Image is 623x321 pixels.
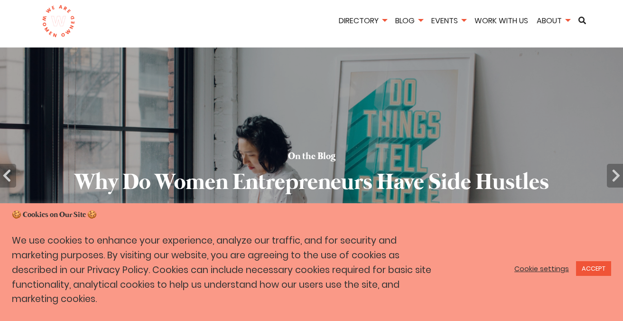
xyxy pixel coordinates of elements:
[12,210,611,220] h5: 🍪 Cookies on Our Site 🍪
[471,15,531,26] a: Work With Us
[392,15,426,26] a: Blog
[335,15,390,26] a: Directory
[42,5,75,38] img: logo
[392,15,426,28] li: Blog
[12,234,431,307] p: We use cookies to enhance your experience, analyze our traffic, and for security and marketing pu...
[575,17,589,24] a: Search
[533,15,573,26] a: About
[576,261,611,276] a: ACCEPT
[428,15,469,26] a: Events
[288,150,335,163] h5: On the Blog
[514,264,569,273] a: Cookie settings
[335,15,390,28] li: Directory
[74,167,549,199] h2: Why Do Women Entrepreneurs Have Side Hustles
[533,15,573,28] li: About
[428,15,469,28] li: Events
